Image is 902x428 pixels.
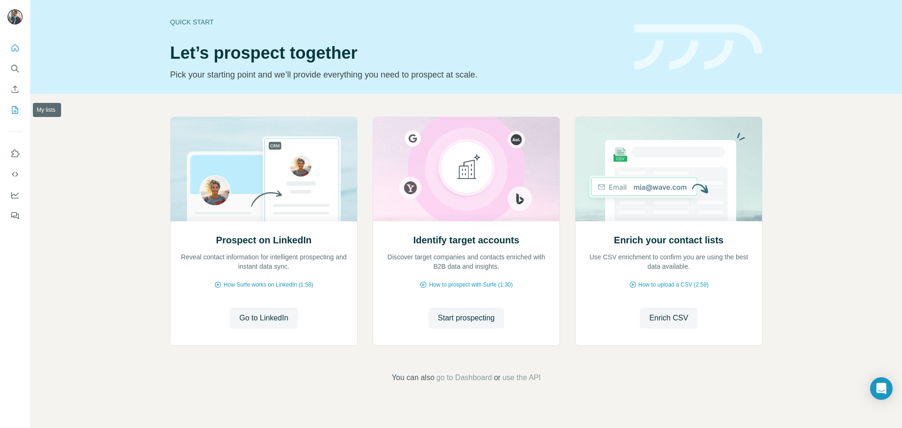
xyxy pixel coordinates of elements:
[170,44,623,62] h1: Let’s prospect together
[373,117,560,221] img: Identify target accounts
[8,60,23,77] button: Search
[170,68,623,81] p: Pick your starting point and we’ll provide everything you need to prospect at scale.
[8,39,23,56] button: Quick start
[180,252,348,271] p: Reveal contact information for intelligent prospecting and instant data sync.
[429,280,513,289] span: How to prospect with Surfe (1:30)
[216,233,311,247] h2: Prospect on LinkedIn
[8,9,23,24] img: Avatar
[614,233,723,247] h2: Enrich your contact lists
[640,308,698,328] button: Enrich CSV
[8,81,23,98] button: Enrich CSV
[585,252,753,271] p: Use CSV enrichment to confirm you are using the best data available.
[502,372,541,383] button: use the API
[428,308,504,328] button: Start prospecting
[230,308,297,328] button: Go to LinkedIn
[413,233,520,247] h2: Identify target accounts
[8,207,23,224] button: Feedback
[634,24,762,70] img: banner
[239,312,288,324] span: Go to LinkedIn
[649,312,688,324] span: Enrich CSV
[870,377,893,400] div: Open Intercom Messenger
[436,372,492,383] button: go to Dashboard
[8,166,23,183] button: Use Surfe API
[224,280,313,289] span: How Surfe works on LinkedIn (1:58)
[8,187,23,203] button: Dashboard
[170,17,623,27] div: Quick start
[8,145,23,162] button: Use Surfe on LinkedIn
[638,280,708,289] span: How to upload a CSV (2:59)
[170,117,358,221] img: Prospect on LinkedIn
[575,117,762,221] img: Enrich your contact lists
[494,372,500,383] span: or
[438,312,495,324] span: Start prospecting
[8,101,23,118] button: My lists
[392,372,435,383] span: You can also
[382,252,550,271] p: Discover target companies and contacts enriched with B2B data and insights.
